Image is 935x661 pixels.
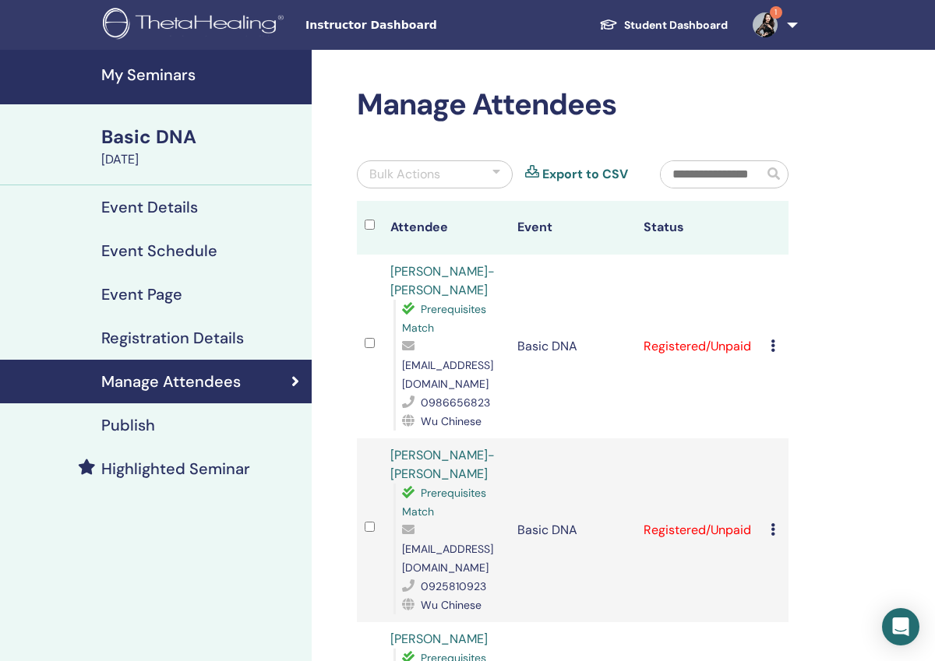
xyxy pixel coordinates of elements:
img: logo.png [103,8,289,43]
div: Basic DNA [101,124,302,150]
h2: Manage Attendees [357,87,789,123]
span: [EMAIL_ADDRESS][DOMAIN_NAME] [402,358,493,391]
td: Basic DNA [510,438,637,622]
span: [EMAIL_ADDRESS][DOMAIN_NAME] [402,542,493,575]
span: Prerequisites Match [402,302,486,335]
h4: Highlighted Seminar [101,459,250,478]
span: Wu Chinese [421,414,482,428]
h4: Registration Details [101,329,244,347]
span: 1 [770,6,782,19]
a: [PERSON_NAME]-[PERSON_NAME] [390,263,495,298]
th: Attendee [383,201,510,255]
h4: Manage Attendees [101,372,241,391]
img: graduation-cap-white.svg [599,18,618,31]
span: 0925810923 [421,579,486,593]
a: Basic DNA[DATE] [92,124,312,169]
a: [PERSON_NAME]-[PERSON_NAME] [390,447,495,482]
span: Prerequisites Match [402,486,486,519]
a: [PERSON_NAME] [390,631,488,647]
h4: My Seminars [101,65,302,84]
a: Student Dashboard [587,11,740,40]
span: Wu Chinese [421,598,482,612]
span: 0986656823 [421,396,490,410]
td: Basic DNA [510,255,637,438]
a: Export to CSV [542,165,628,184]
div: [DATE] [101,150,302,169]
h4: Publish [101,416,155,434]
th: Status [636,201,763,255]
th: Event [510,201,637,255]
div: Open Intercom Messenger [882,608,919,645]
img: default.jpg [753,12,778,37]
h4: Event Schedule [101,241,217,260]
div: Bulk Actions [369,165,440,184]
h4: Event Details [101,198,198,216]
span: Instructor Dashboard [305,17,539,33]
h4: Event Page [101,285,182,304]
